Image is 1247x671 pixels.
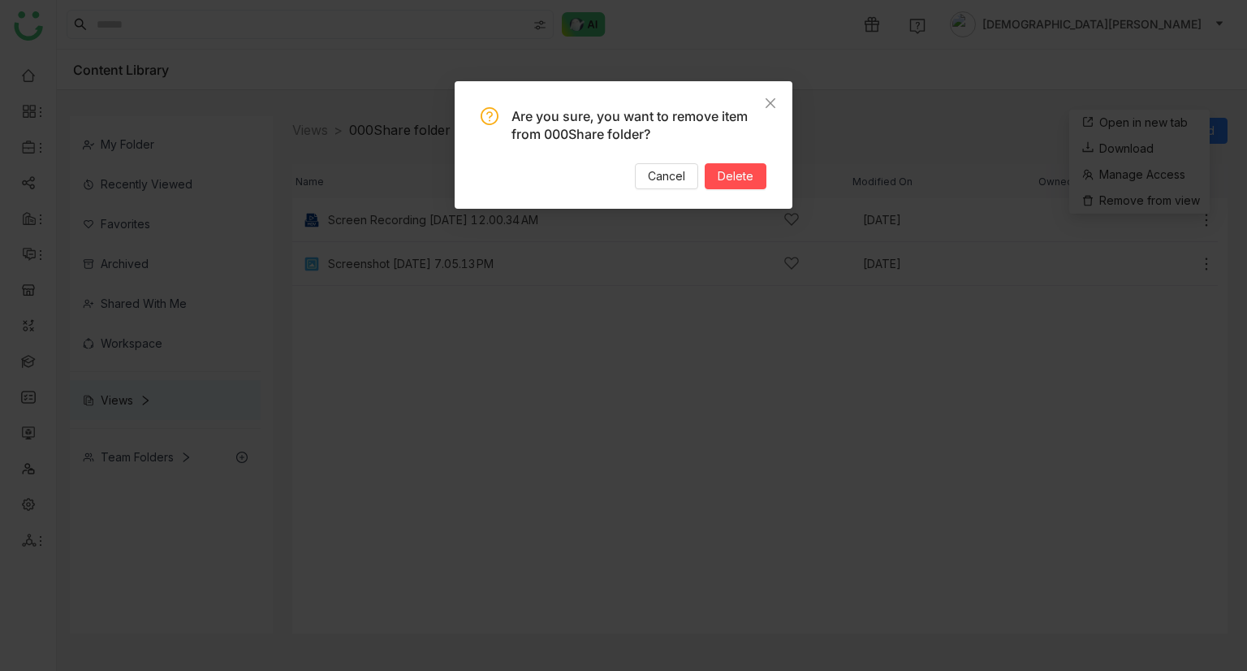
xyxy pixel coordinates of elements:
span: Are you sure, you want to remove item from 000Share folder? [511,108,748,142]
button: Close [749,81,792,125]
span: Delete [718,167,753,185]
button: Cancel [635,163,698,189]
span: Cancel [648,167,685,185]
button: Delete [705,163,766,189]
